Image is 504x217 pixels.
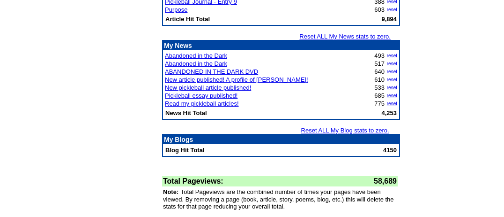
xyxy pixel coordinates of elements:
b: 9,894 [381,15,397,23]
font: 493 [374,52,385,59]
font: Note: [163,188,178,195]
font: 533 [374,84,385,91]
font: 603 [374,6,385,13]
b: News Hit Total [165,109,207,116]
a: Abandoned in the Dark [165,60,227,67]
a: reset [387,53,397,58]
b: Article Hit Total [165,15,210,23]
a: reset [387,61,397,66]
font: 517 [374,60,385,67]
p: My Blogs [164,136,398,143]
a: reset [387,7,397,12]
b: 4,253 [381,109,397,116]
a: Pickleball essay published! [165,92,237,99]
a: Reset ALL My Blog stats to zero. [301,127,389,134]
p: My News [164,42,398,49]
a: Purpose [165,6,187,13]
a: Reset ALL My News stats to zero. [299,33,391,40]
a: reset [387,77,397,82]
font: 685 [374,92,385,99]
a: reset [387,93,397,98]
a: New pickleball article published! [165,84,251,91]
b: Blog Hit Total [165,147,205,154]
a: Read my pickleball articles! [165,100,239,107]
b: 4150 [383,147,397,154]
a: ABANDONED IN THE DARK DVD [165,68,258,75]
a: New article published! A profile of [PERSON_NAME]! [165,76,308,83]
font: 58,689 [374,177,397,185]
a: Abandoned in the Dark [165,52,227,59]
font: 775 [374,100,385,107]
font: 640 [374,68,385,75]
a: reset [387,101,397,106]
font: Total Pageviews: [163,177,223,185]
a: reset [387,69,397,74]
font: 610 [374,76,385,83]
font: Total Pageviews are the combined number of times your pages have been viewed. By removing a page ... [163,188,394,210]
a: reset [387,85,397,90]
